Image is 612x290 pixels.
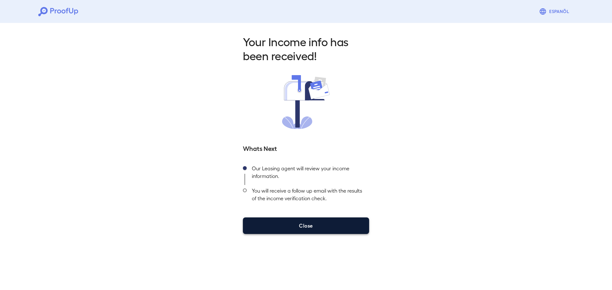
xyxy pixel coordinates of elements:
button: Espanõl [536,5,574,18]
div: You will receive a follow up email with the results of the income verification check. [247,185,369,207]
h5: Whats Next [243,144,369,152]
h2: Your Income info has been received! [243,34,369,62]
button: Close [243,217,369,234]
div: Our Leasing agent will review your income information. [247,163,369,185]
img: received.svg [282,75,330,129]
